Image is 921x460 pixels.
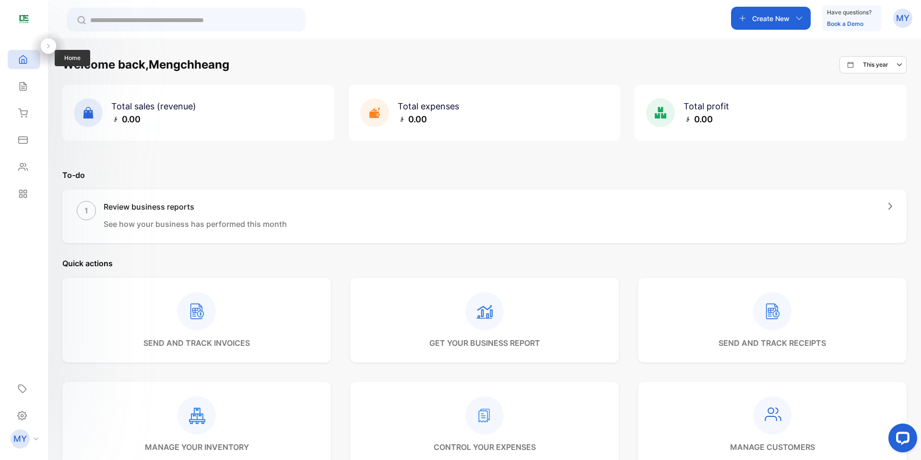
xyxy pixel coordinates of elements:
[55,50,90,66] span: Home
[104,201,287,212] h1: Review business reports
[827,20,863,27] a: Book a Demo
[398,101,459,111] span: Total expenses
[84,205,88,216] p: 1
[17,12,31,27] img: logo
[62,258,907,269] p: Quick actions
[111,114,141,124] span: ៛ 0.00
[62,169,907,181] p: To-do
[62,56,229,73] h1: Welcome back, Mengchheang
[752,13,790,24] p: Create New
[863,60,888,69] p: This year
[731,7,811,30] button: Create New
[434,441,536,453] p: control your expenses
[684,114,713,124] span: ៛ 0.00
[145,441,249,453] p: manage your inventory
[111,101,196,111] span: Total sales (revenue)
[881,420,921,460] iframe: LiveChat chat widget
[827,8,872,17] p: Have questions?
[429,337,540,349] p: get your business report
[719,337,826,349] p: send and track receipts
[896,12,909,24] p: MY
[730,441,815,453] p: manage customers
[684,101,729,111] span: Total profit
[104,218,287,230] p: See how your business has performed this month
[143,337,250,349] p: send and track invoices
[893,7,912,30] button: MY
[13,433,27,445] p: MY
[839,56,907,73] button: This year
[398,114,427,124] span: ៛ 0.00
